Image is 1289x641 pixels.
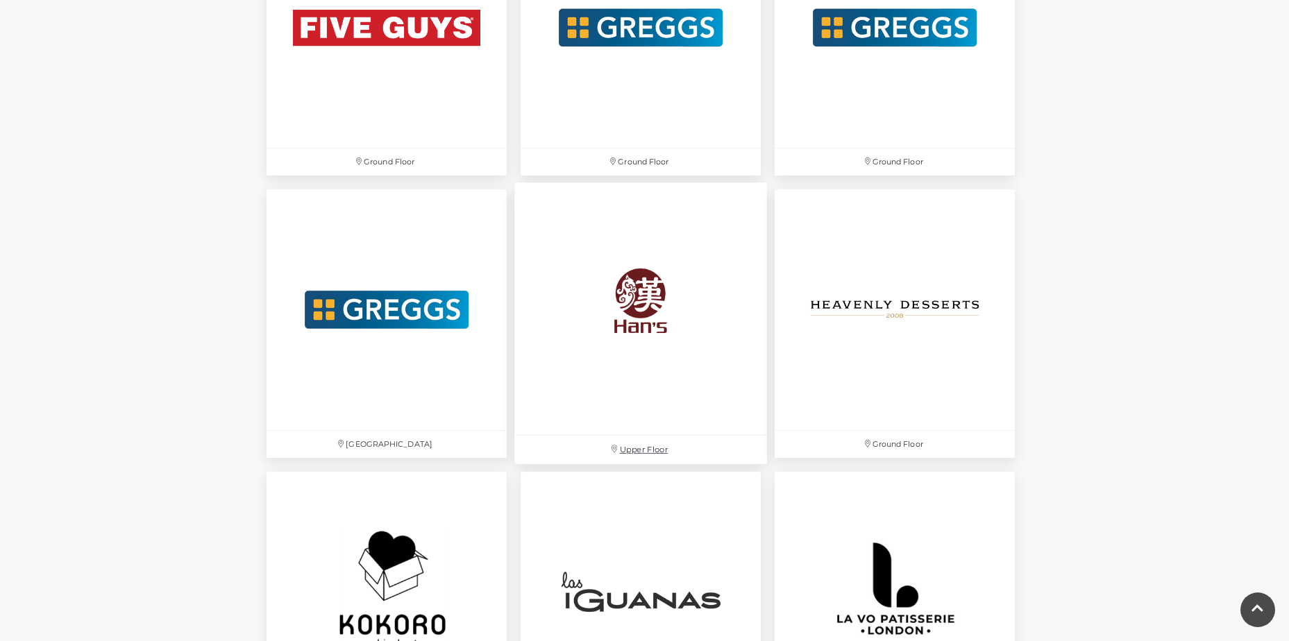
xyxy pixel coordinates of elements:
[775,431,1015,458] p: Ground Floor
[514,436,767,464] p: Upper Floor
[521,148,761,176] p: Ground Floor
[775,148,1015,176] p: Ground Floor
[260,182,514,464] a: [GEOGRAPHIC_DATA]
[267,148,507,176] p: Ground Floor
[267,431,507,458] p: [GEOGRAPHIC_DATA]
[507,176,775,472] a: Upper Floor
[768,182,1022,464] a: Ground Floor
